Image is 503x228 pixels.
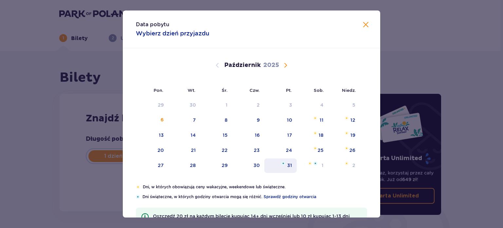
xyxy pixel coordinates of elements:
[158,162,164,169] div: 27
[168,128,201,143] td: wtorek, 14 października 2025
[168,98,201,113] td: Data niedostępna. wtorek, 30 września 2025
[188,88,196,93] small: Wt.
[232,143,265,158] td: czwartek, 23 października 2025
[350,117,355,123] div: 12
[193,117,196,123] div: 7
[281,161,285,165] img: Niebieska gwiazdka
[142,194,367,200] p: Dni świąteczne, w których godziny otwarcia mogą się różnić.
[214,61,221,69] button: Poprzedni miesiąc
[349,147,355,154] div: 26
[297,98,328,113] td: Data niedostępna. sobota, 4 października 2025
[297,128,328,143] td: sobota, 18 października 2025
[154,88,163,93] small: Pon.
[322,162,324,169] div: 1
[264,98,297,113] td: Data niedostępna. piątek, 3 października 2025
[136,30,209,37] p: Wybierz dzień przyjazdu
[200,158,232,173] td: środa, 29 października 2025
[168,143,201,158] td: wtorek, 21 października 2025
[200,98,232,113] td: Data niedostępna. środa, 1 października 2025
[282,61,289,69] button: Następny miesiąc
[158,102,164,108] div: 29
[264,143,297,158] td: piątek, 24 października 2025
[136,113,168,128] td: Data niedostępna. poniedziałek, 6 października 2025
[190,162,196,169] div: 28
[264,158,297,173] td: piątek, 31 października 2025
[190,102,196,108] div: 30
[222,147,228,154] div: 22
[168,113,201,128] td: wtorek, 7 października 2025
[287,162,292,169] div: 31
[289,102,292,108] div: 3
[352,102,355,108] div: 5
[136,195,140,199] img: Niebieska gwiazdka
[313,131,317,135] img: Pomarańczowa gwiazdka
[286,147,292,154] div: 24
[232,98,265,113] td: Data niedostępna. czwartek, 2 października 2025
[257,117,260,123] div: 9
[345,146,349,150] img: Pomarańczowa gwiazdka
[314,88,324,93] small: Sob.
[200,113,232,128] td: środa, 8 października 2025
[200,143,232,158] td: środa, 22 października 2025
[191,147,196,154] div: 21
[320,117,324,123] div: 11
[254,147,260,154] div: 23
[319,132,324,138] div: 18
[222,162,228,169] div: 29
[350,132,355,138] div: 19
[136,143,168,158] td: poniedziałek, 20 października 2025
[223,132,228,138] div: 15
[168,158,201,173] td: wtorek, 28 października 2025
[158,147,164,154] div: 20
[143,184,367,190] p: Dni, w których obowiązują ceny wakacyjne, weekendowe lub świąteczne.
[328,143,360,158] td: niedziela, 26 października 2025
[136,21,169,28] p: Data pobytu
[160,117,164,123] div: 6
[286,88,292,93] small: Pt.
[153,213,362,226] p: Oszczędź 20 zł na każdym bilecie kupując 14+ dni wcześniej lub 10 zł kupując 1-13 dni wcześniej!
[287,117,292,123] div: 10
[136,185,140,189] img: Pomarańczowa gwiazdka
[342,88,356,93] small: Niedz.
[136,158,168,173] td: poniedziałek, 27 października 2025
[232,128,265,143] td: czwartek, 16 października 2025
[297,143,328,158] td: sobota, 25 października 2025
[297,113,328,128] td: sobota, 11 października 2025
[345,131,349,135] img: Pomarańczowa gwiazdka
[320,102,324,108] div: 4
[224,61,261,69] p: Październik
[257,102,260,108] div: 2
[232,158,265,173] td: czwartek, 30 października 2025
[264,128,297,143] td: piątek, 17 października 2025
[159,132,164,138] div: 13
[345,161,349,165] img: Pomarańczowa gwiazdka
[191,132,196,138] div: 14
[318,147,324,154] div: 25
[328,98,360,113] td: Data niedostępna. niedziela, 5 października 2025
[255,132,260,138] div: 16
[352,162,355,169] div: 2
[263,61,279,69] p: 2025
[313,161,317,165] img: Niebieska gwiazdka
[200,128,232,143] td: środa, 15 października 2025
[313,146,317,150] img: Pomarańczowa gwiazdka
[362,21,370,29] button: Zamknij
[136,98,168,113] td: Data niedostępna. poniedziałek, 29 września 2025
[250,88,260,93] small: Czw.
[225,117,228,123] div: 8
[222,88,228,93] small: Śr.
[328,158,360,173] td: niedziela, 2 listopada 2025
[264,113,297,128] td: piątek, 10 października 2025
[136,128,168,143] td: poniedziałek, 13 października 2025
[287,132,292,138] div: 17
[253,162,260,169] div: 30
[226,102,228,108] div: 1
[232,113,265,128] td: czwartek, 9 października 2025
[328,128,360,143] td: niedziela, 19 października 2025
[345,116,349,120] img: Pomarańczowa gwiazdka
[264,194,316,200] a: Sprawdź godziny otwarcia
[313,116,317,120] img: Pomarańczowa gwiazdka
[297,158,328,173] td: sobota, 1 listopada 2025
[328,113,360,128] td: niedziela, 12 października 2025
